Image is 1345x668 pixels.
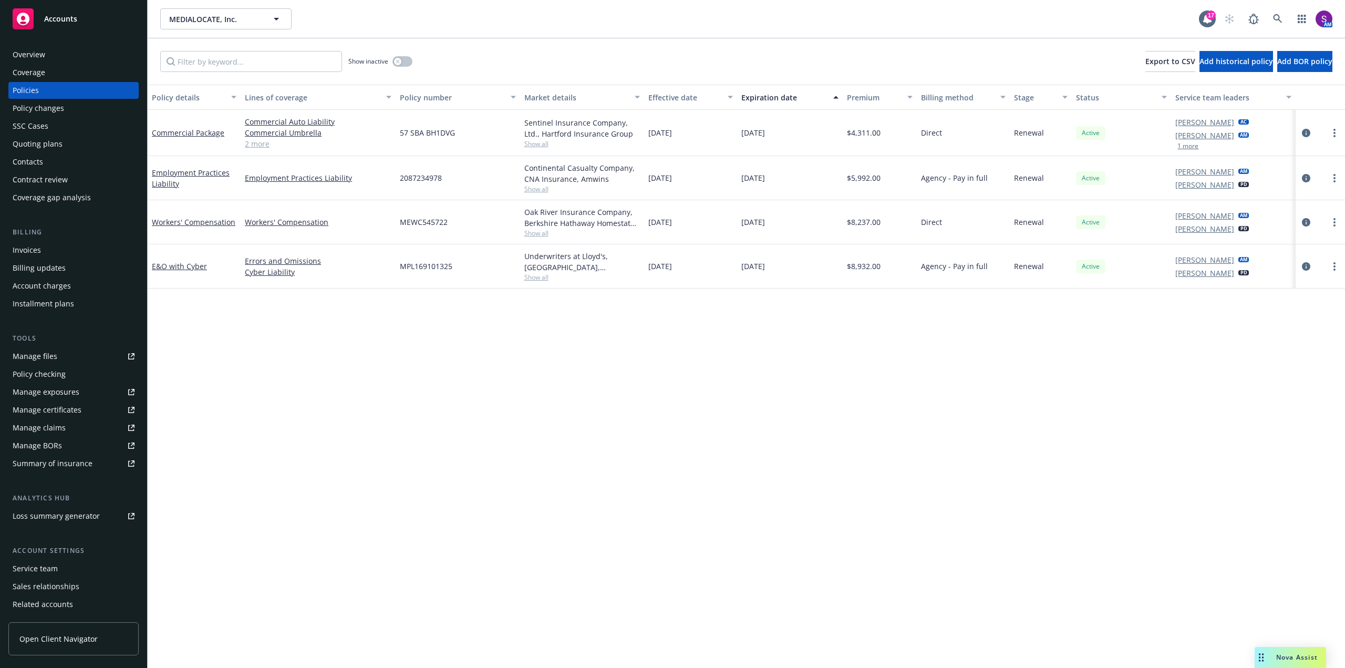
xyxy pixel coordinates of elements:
div: Contract review [13,171,68,188]
a: Quoting plans [8,136,139,152]
button: Market details [520,85,644,110]
span: MPL169101325 [400,261,452,272]
button: 1 more [1177,143,1198,149]
span: Agency - Pay in full [921,172,988,183]
span: Agency - Pay in full [921,261,988,272]
button: Policy number [396,85,520,110]
a: Cyber Liability [245,266,391,278]
a: Report a Bug [1243,8,1264,29]
img: photo [1316,11,1332,27]
span: [DATE] [741,127,765,138]
span: [DATE] [741,217,765,228]
div: Summary of insurance [13,455,92,472]
div: 17 [1206,11,1216,20]
span: Direct [921,127,942,138]
a: Contract review [8,171,139,188]
a: circleInformation [1300,260,1312,273]
div: Analytics hub [8,493,139,503]
span: Active [1080,262,1101,271]
div: Service team leaders [1175,92,1279,103]
span: [DATE] [648,217,672,228]
span: [DATE] [648,172,672,183]
a: Manage files [8,348,139,365]
a: 2 more [245,138,391,149]
a: [PERSON_NAME] [1175,210,1234,221]
span: Accounts [44,15,77,23]
a: [PERSON_NAME] [1175,179,1234,190]
div: Drag to move [1255,647,1268,668]
a: Policies [8,82,139,99]
a: Employment Practices Liability [152,168,230,189]
div: Billing method [921,92,994,103]
a: Manage exposures [8,384,139,400]
a: Search [1267,8,1288,29]
span: Active [1080,173,1101,183]
a: more [1328,216,1341,229]
span: Show inactive [348,57,388,66]
a: Coverage [8,64,139,81]
span: Renewal [1014,217,1044,228]
a: [PERSON_NAME] [1175,130,1234,141]
button: Premium [843,85,917,110]
div: Policy checking [13,366,66,383]
span: $8,932.00 [847,261,881,272]
div: Policies [13,82,39,99]
a: Accounts [8,4,139,34]
a: Workers' Compensation [152,217,235,227]
span: [DATE] [648,127,672,138]
a: Coverage gap analysis [8,189,139,206]
a: Related accounts [8,596,139,613]
a: more [1328,172,1341,184]
div: Sales relationships [13,578,79,595]
a: Installment plans [8,295,139,312]
button: Policy details [148,85,241,110]
a: Commercial Umbrella [245,127,391,138]
div: Contacts [13,153,43,170]
span: MEDIALOCATE, Inc. [169,14,260,25]
button: Service team leaders [1171,85,1295,110]
div: Oak River Insurance Company, Berkshire Hathaway Homestate Companies (BHHC) [524,207,640,229]
div: Account charges [13,278,71,294]
a: Switch app [1291,8,1312,29]
div: Sentinel Insurance Company, Ltd., Hartford Insurance Group [524,117,640,139]
div: Manage claims [13,419,66,436]
div: Invoices [13,242,41,259]
div: Manage exposures [13,384,79,400]
div: Billing updates [13,260,66,276]
a: E&O with Cyber [152,261,207,271]
a: circleInformation [1300,216,1312,229]
span: 57 SBA BH1DVG [400,127,455,138]
a: Overview [8,46,139,63]
div: Service team [13,560,58,577]
div: SSC Cases [13,118,48,135]
a: Contacts [8,153,139,170]
a: [PERSON_NAME] [1175,223,1234,234]
span: [DATE] [648,261,672,272]
div: Loss summary generator [13,508,100,525]
a: more [1328,260,1341,273]
a: Invoices [8,242,139,259]
span: $4,311.00 [847,127,881,138]
span: Active [1080,218,1101,227]
div: Lines of coverage [245,92,380,103]
a: Workers' Compensation [245,217,391,228]
span: Open Client Navigator [19,633,98,644]
div: Market details [524,92,628,103]
div: Billing [8,227,139,238]
button: MEDIALOCATE, Inc. [160,8,292,29]
a: Errors and Omissions [245,255,391,266]
div: Policy details [152,92,225,103]
span: Direct [921,217,942,228]
a: [PERSON_NAME] [1175,166,1234,177]
button: Billing method [917,85,1010,110]
a: Sales relationships [8,578,139,595]
span: Show all [524,184,640,193]
span: Renewal [1014,127,1044,138]
div: Coverage [13,64,45,81]
input: Filter by keyword... [160,51,342,72]
a: Account charges [8,278,139,294]
span: Export to CSV [1145,56,1195,66]
div: Manage files [13,348,57,365]
div: Underwriters at Lloyd's, [GEOGRAPHIC_DATA], [PERSON_NAME] of London, CRC Group [524,251,640,273]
